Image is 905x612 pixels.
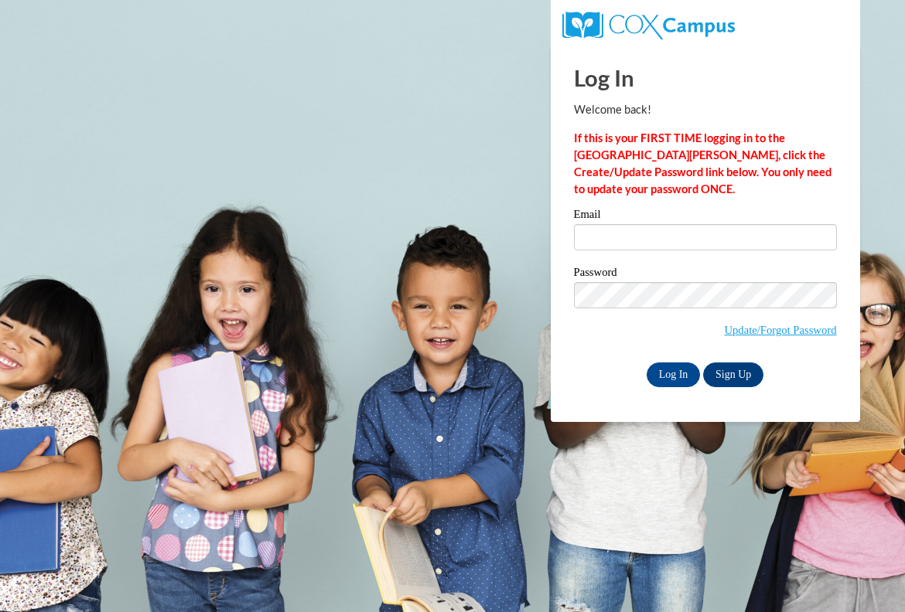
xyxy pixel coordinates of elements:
[724,324,836,336] a: Update/Forgot Password
[574,267,837,282] label: Password
[647,362,701,387] input: Log In
[574,131,832,195] strong: If this is your FIRST TIME logging in to the [GEOGRAPHIC_DATA][PERSON_NAME], click the Create/Upd...
[562,12,735,39] img: COX Campus
[703,362,763,387] a: Sign Up
[562,18,735,31] a: COX Campus
[574,101,837,118] p: Welcome back!
[574,209,837,224] label: Email
[574,62,837,93] h1: Log In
